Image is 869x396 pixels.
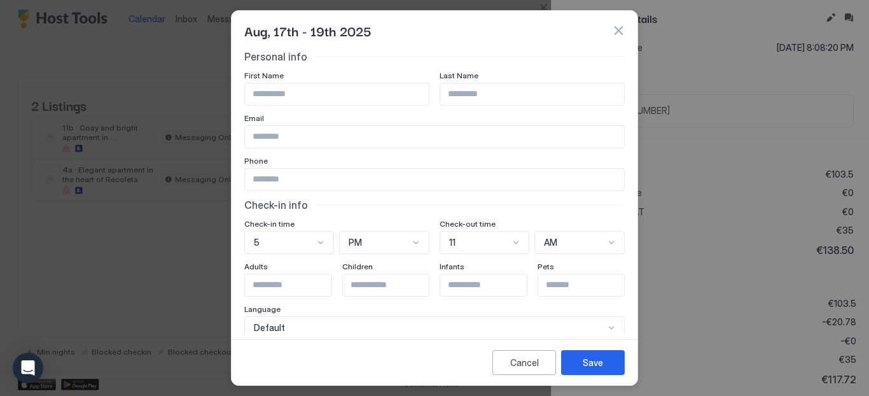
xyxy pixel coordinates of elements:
span: Phone [244,156,268,166]
span: PM [349,237,362,248]
span: AM [544,237,557,248]
input: Input Field [245,126,624,148]
span: 5 [254,237,260,248]
div: Save [583,356,603,369]
span: Aug, 17th - 19th 2025 [244,21,372,40]
span: Check-out time [440,219,496,229]
input: Input Field [440,83,624,105]
input: Input Field [245,169,624,190]
span: Last Name [440,71,478,80]
span: Pets [538,262,554,271]
span: 11 [449,237,455,248]
span: Default [254,322,285,334]
span: Infants [440,262,464,271]
span: Children [342,262,373,271]
span: Language [244,304,281,314]
button: Save [561,350,625,375]
input: Input Field [538,274,643,296]
input: Input Field [245,274,349,296]
input: Input Field [245,83,429,105]
span: Check-in time [244,219,295,229]
input: Input Field [343,274,447,296]
div: Cancel [510,356,539,369]
span: Check-in info [244,199,308,211]
span: Email [244,113,264,123]
button: Cancel [492,350,556,375]
span: Adults [244,262,268,271]
input: Input Field [440,274,545,296]
div: Open Intercom Messenger [13,353,43,383]
span: First Name [244,71,284,80]
span: Personal info [244,50,307,63]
